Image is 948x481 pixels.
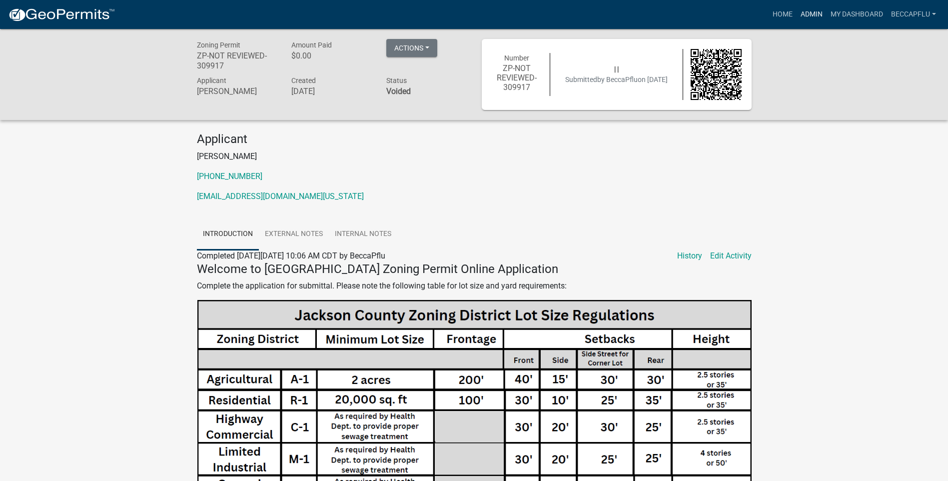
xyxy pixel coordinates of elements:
[197,280,752,292] p: Complete the application for submittal. Please note the following table for lot size and yard req...
[197,251,385,260] span: Completed [DATE][DATE] 10:06 AM CDT by BeccaPflu
[197,150,752,162] p: [PERSON_NAME]
[197,171,262,181] a: [PHONE_NUMBER]
[492,63,543,92] h6: ZP-NOT REVIEWED-309917
[614,65,619,73] span: | |
[197,76,226,84] span: Applicant
[677,250,702,262] a: History
[197,41,240,49] span: Zoning Permit
[827,5,887,24] a: My Dashboard
[329,218,397,250] a: Internal Notes
[597,75,638,83] span: by BeccaPflu
[197,132,752,146] h4: Applicant
[197,191,364,201] a: [EMAIL_ADDRESS][DOMAIN_NAME][US_STATE]
[197,262,752,276] h4: Welcome to [GEOGRAPHIC_DATA] Zoning Permit Online Application
[504,54,529,62] span: Number
[386,39,437,57] button: Actions
[710,250,752,262] a: Edit Activity
[197,51,277,70] h6: ZP-NOT REVIEWED-309917
[386,86,411,96] strong: Voided
[797,5,827,24] a: Admin
[291,86,371,96] h6: [DATE]
[386,76,407,84] span: Status
[291,76,316,84] span: Created
[887,5,940,24] a: BeccaPflu
[565,75,668,83] span: Submitted on [DATE]
[197,218,259,250] a: Introduction
[291,41,332,49] span: Amount Paid
[291,51,371,60] h6: $0.00
[691,49,742,100] img: QR code
[769,5,797,24] a: Home
[259,218,329,250] a: External Notes
[197,86,277,96] h6: [PERSON_NAME]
